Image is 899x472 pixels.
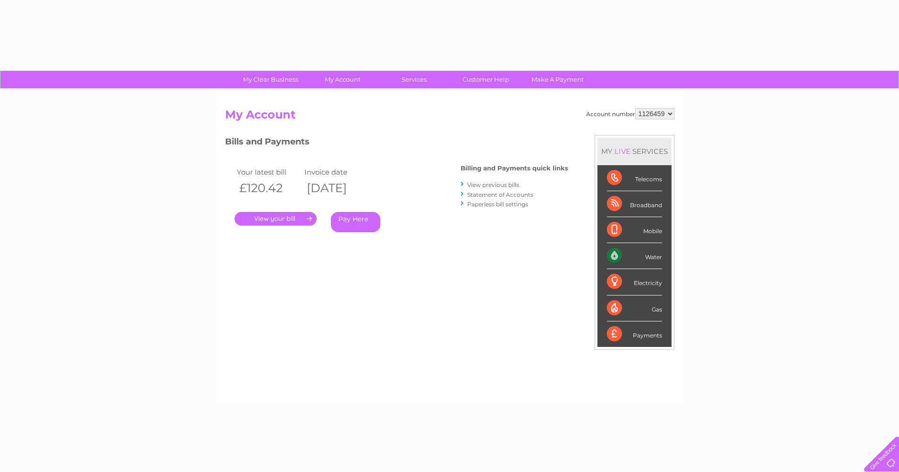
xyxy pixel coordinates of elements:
[607,321,662,347] div: Payments
[331,212,380,232] a: Pay Here
[607,269,662,295] div: Electricity
[235,166,302,178] td: Your latest bill
[607,295,662,321] div: Gas
[467,181,519,188] a: View previous bills
[225,108,674,126] h2: My Account
[461,165,568,172] h4: Billing and Payments quick links
[613,147,632,156] div: LIVE
[375,71,453,88] a: Services
[447,71,525,88] a: Customer Help
[302,166,370,178] td: Invoice date
[607,165,662,191] div: Telecoms
[607,243,662,269] div: Water
[303,71,381,88] a: My Account
[467,191,533,198] a: Statement of Accounts
[232,71,310,88] a: My Clear Business
[235,212,317,226] a: .
[607,191,662,217] div: Broadband
[607,217,662,243] div: Mobile
[586,108,674,119] div: Account number
[225,135,568,152] h3: Bills and Payments
[597,138,672,165] div: MY SERVICES
[302,178,370,198] th: [DATE]
[519,71,597,88] a: Make A Payment
[467,201,528,208] a: Paperless bill settings
[235,178,302,198] th: £120.42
